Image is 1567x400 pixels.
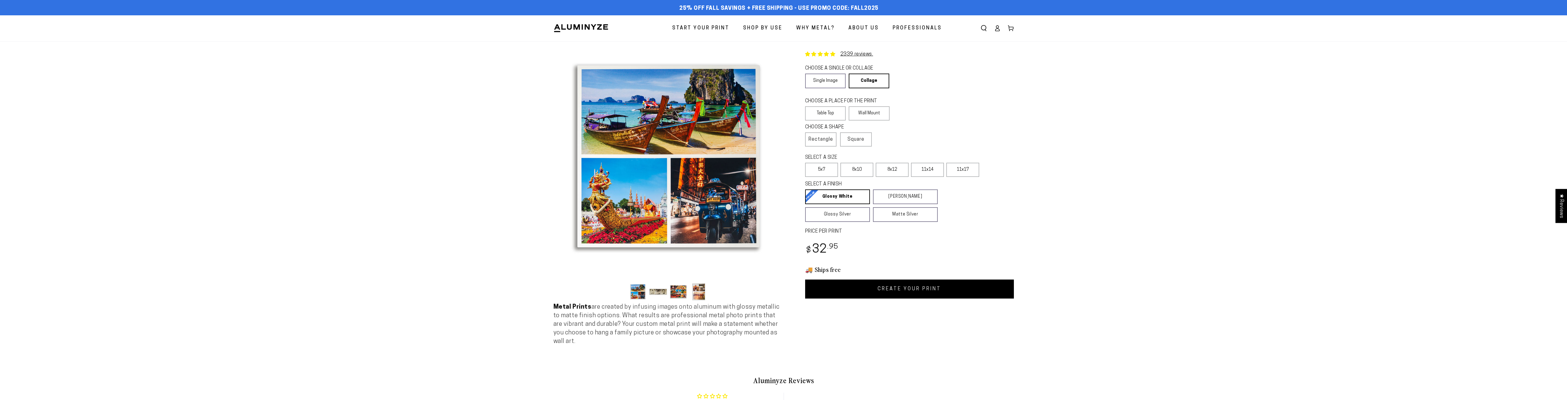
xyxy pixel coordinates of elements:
[649,282,668,301] button: Load image 2 in gallery view
[806,246,811,255] span: $
[553,41,784,303] media-gallery: Gallery Viewer
[805,244,839,256] bdi: 32
[805,265,1014,273] h3: 🚚 Ships free
[679,5,879,12] span: 25% off FALL Savings + Free Shipping - Use Promo Code: FALL2025
[840,163,873,177] label: 8x10
[1555,189,1567,223] div: Click to open Judge.me floating reviews tab
[553,304,780,345] span: are created by infusing images onto aluminum with glossy metallic to matte finish options. What r...
[805,207,870,222] a: Glossy Silver
[805,163,838,177] label: 5x7
[697,393,762,400] div: Average rating is 0.00 stars
[805,154,928,161] legend: SELECT A SIZE
[805,189,870,204] a: Glossy White
[873,189,938,204] a: [PERSON_NAME]
[847,136,864,143] span: Square
[848,24,879,33] span: About Us
[792,20,839,36] a: Why Metal?
[946,163,979,177] label: 11x17
[805,181,923,188] legend: SELECT A FINISH
[743,24,782,33] span: Shop By Use
[669,282,688,301] button: Load image 3 in gallery view
[553,24,609,33] img: Aluminyze
[805,106,846,120] label: Table Top
[873,207,938,222] a: Matte Silver
[805,124,866,131] legend: CHOOSE A SHAPE
[977,21,991,35] summary: Search our site
[849,74,889,88] a: Collage
[849,106,890,120] label: Wall Mount
[827,243,838,250] sup: .95
[805,74,846,88] a: Single Image
[668,20,734,36] a: Start Your Print
[796,24,835,33] span: Why Metal?
[893,24,942,33] span: Professionals
[805,228,1014,235] label: PRICE PER PRINT
[604,375,963,386] h2: Aluminyze Reviews
[805,65,884,72] legend: CHOOSE A SINGLE OR COLLAGE
[809,136,833,143] span: Rectangle
[805,98,884,105] legend: CHOOSE A PLACE FOR THE PRINT
[629,282,647,301] button: Load image 1 in gallery view
[876,163,909,177] label: 8x12
[553,304,592,310] strong: Metal Prints
[911,163,944,177] label: 11x14
[690,282,708,301] button: Load image 4 in gallery view
[739,20,787,36] a: Shop By Use
[888,20,946,36] a: Professionals
[805,280,1014,299] a: CREATE YOUR PRINT
[840,52,873,57] a: 2339 reviews.
[844,20,883,36] a: About Us
[672,24,729,33] span: Start Your Print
